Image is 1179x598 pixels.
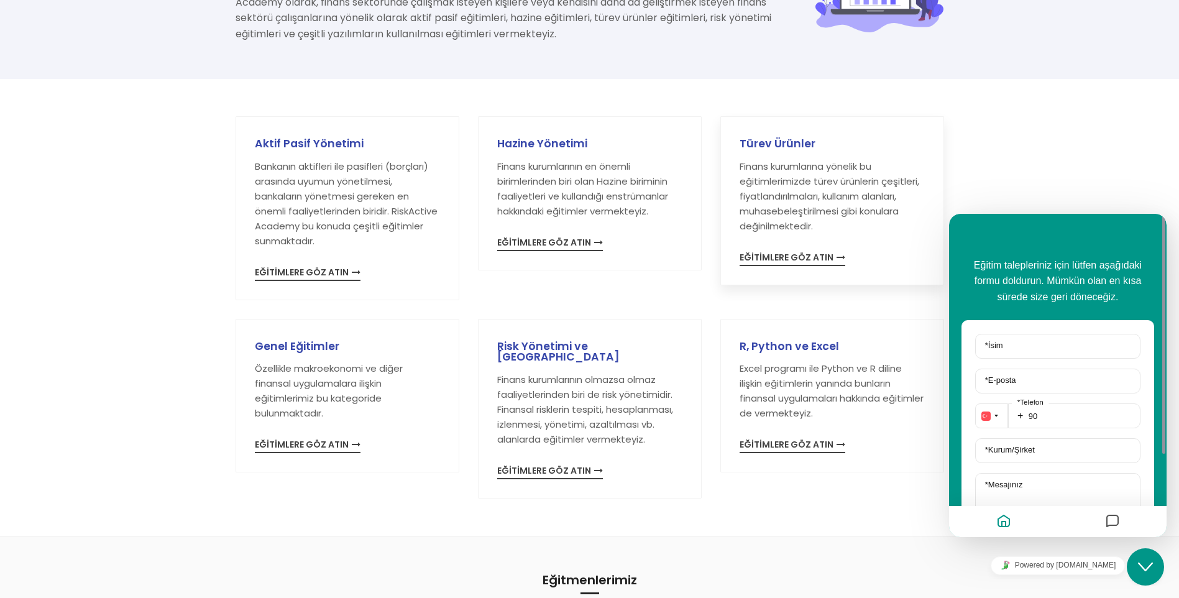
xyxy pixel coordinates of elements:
h3: Türev Ürünler [740,139,925,150]
span: EĞİTİMLERE GÖZ ATIN [740,440,845,453]
a: Genel EğitimlerÖzellikle makroekonomi ve diğer finansal uygulamalara ilişkin eğitimlerimiz bu kat... [255,341,440,451]
h3: R, Python ve Excel [740,341,925,352]
p: Bankanın aktifleri ile pasifleri (borçları) arasında uyumun yönetilmesi, bankaların yönetmesi ger... [255,159,440,249]
h3: Genel Eğitimler [255,341,440,352]
p: Finans kurumlarına yönelik bu eğitimlerimizde türev ürünlerin çeşitleri, fiyatlandırılmaları, kul... [740,159,925,234]
p: Finans kurumlarının olmazsa olmaz faaliyetlerinden biri de risk yönetimidir. Finansal risklerin t... [497,372,682,447]
a: Risk Yönetimi ve [GEOGRAPHIC_DATA]Finans kurumlarının olmazsa olmaz faaliyetlerinden biri de risk... [497,341,682,477]
h3: Aktif Pasif Yönetimi [255,139,440,150]
p: Finans kurumlarının en önemli birimlerinden biri olan Hazine biriminin faaliyetleri ve kullandığı... [497,159,682,219]
span: EĞİTİMLERE GÖZ ATIN [497,238,603,251]
h3: Risk Yönetimi ve [GEOGRAPHIC_DATA] [497,341,682,363]
span: EĞİTİMLERE GÖZ ATIN [255,440,360,453]
h3: Hazine Yönetimi [497,139,682,150]
a: Türev ÜrünlerFinans kurumlarına yönelik bu eğitimlerimizde türev ürünlerin çeşitleri, fiyatlandır... [740,139,925,264]
iframe: chat widget [949,214,1167,537]
a: Aktif Pasif YönetimiBankanın aktifleri ile pasifleri (borçları) arasında uyumun yönetilmesi, bank... [255,139,440,278]
span: EĞİTİMLERE GÖZ ATIN [497,466,603,479]
span: EĞİTİMLERE GÖZ ATIN [740,253,845,266]
h2: Eğitmenlerimiz [236,574,944,594]
p: Excel programı ile Python ve R diline ilişkin eğitimlerin yanında bunların finansal uygulamaları ... [740,361,925,421]
a: R, Python ve ExcelExcel programı ile Python ve R diline ilişkin eğitimlerin yanında bunların fina... [740,341,925,451]
span: EĞİTİMLERE GÖZ ATIN [255,268,360,281]
p: Özellikle makroekonomi ve diğer finansal uygulamalara ilişkin eğitimlerimiz bu kategoride bulunma... [255,361,440,421]
iframe: chat widget [1127,548,1167,586]
iframe: chat widget [949,551,1167,579]
a: Hazine YönetimiFinans kurumlarının en önemli birimlerinden biri olan Hazine biriminin faaliyetler... [497,139,682,249]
